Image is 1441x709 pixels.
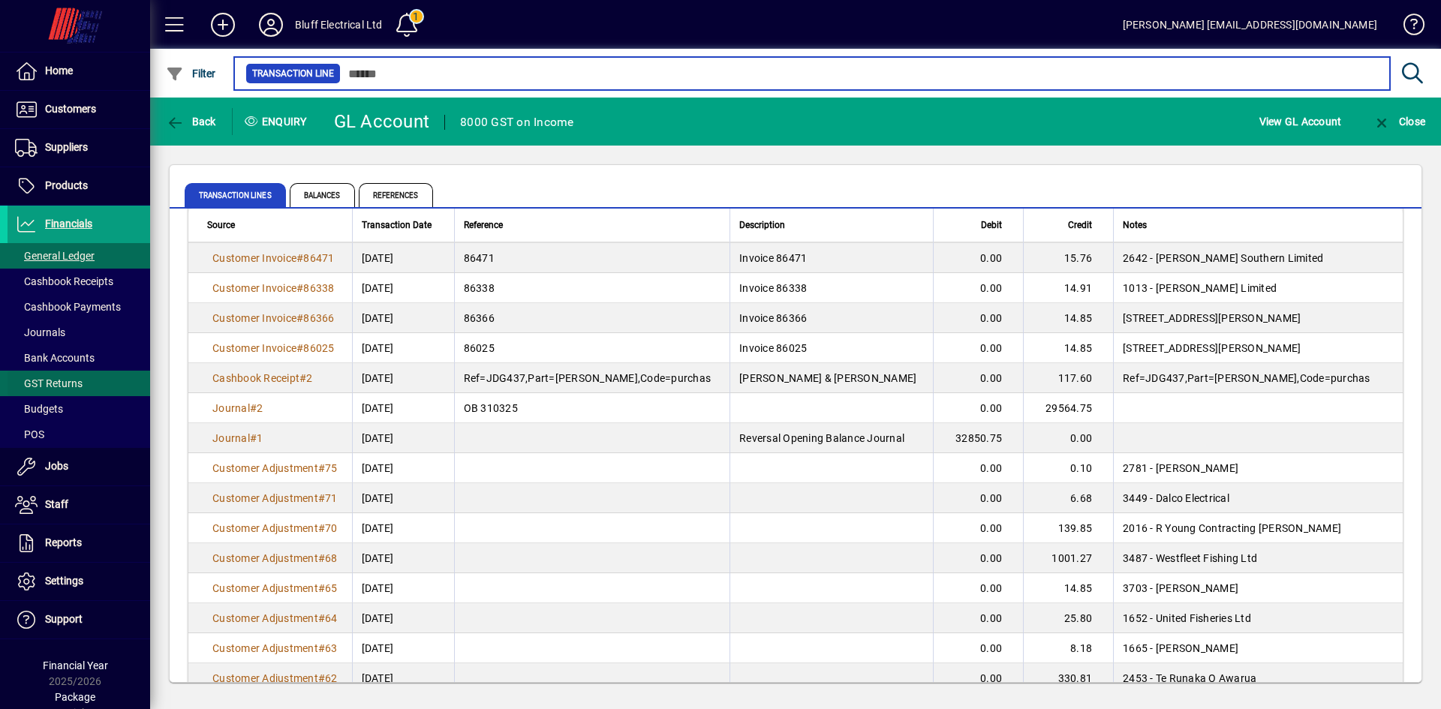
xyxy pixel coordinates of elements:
span: [DATE] [362,521,394,536]
span: Reversal Opening Balance Journal [739,432,904,444]
span: 1013 - [PERSON_NAME] Limited [1123,282,1277,294]
span: Home [45,65,73,77]
span: Staff [45,498,68,510]
a: Knowledge Base [1392,3,1422,52]
span: [DATE] [362,611,394,626]
span: OB 310325 [464,402,518,414]
span: Credit [1068,217,1092,233]
span: Products [45,179,88,191]
button: View GL Account [1256,108,1346,135]
span: # [296,312,303,324]
span: 2781 - [PERSON_NAME] [1123,462,1238,474]
span: References [359,183,433,207]
span: # [318,522,325,534]
a: POS [8,422,150,447]
td: 0.00 [933,273,1023,303]
span: Notes [1123,217,1147,233]
span: Jobs [45,460,68,472]
span: Journal [212,402,250,414]
span: 86338 [464,282,495,294]
td: 0.00 [933,303,1023,333]
span: 86471 [303,252,334,264]
td: 32850.75 [933,423,1023,453]
span: 2 [257,402,263,414]
span: Financial Year [43,659,108,671]
span: Suppliers [45,141,88,153]
a: Home [8,53,150,90]
span: [DATE] [362,281,394,296]
a: Journal#2 [207,400,268,416]
span: Cashbook Receipts [15,275,113,287]
span: 1665 - [PERSON_NAME] [1123,642,1238,654]
span: # [318,492,325,504]
a: Customer Invoice#86366 [207,310,340,326]
div: [PERSON_NAME] [EMAIL_ADDRESS][DOMAIN_NAME] [1123,13,1377,37]
span: 2453 - Te Runaka O Awarua [1123,672,1256,684]
td: 139.85 [1023,513,1113,543]
a: Jobs [8,448,150,485]
td: 0.00 [933,633,1023,663]
td: 14.91 [1023,273,1113,303]
a: Support [8,601,150,638]
span: [DATE] [362,581,394,596]
span: [DATE] [362,401,394,416]
span: Transaction lines [185,183,286,207]
span: Budgets [15,403,63,415]
span: 2016 - R Young Contracting [PERSON_NAME] [1123,522,1341,534]
span: Ref=JDG437,Part=[PERSON_NAME],Code=purchas [1123,372,1370,384]
span: [STREET_ADDRESS][PERSON_NAME] [1123,342,1301,354]
app-page-header-button: Close enquiry [1357,108,1441,135]
a: Budgets [8,396,150,422]
span: [DATE] [362,551,394,566]
span: # [318,462,325,474]
a: General Ledger [8,243,150,269]
span: 68 [325,552,338,564]
a: Staff [8,486,150,524]
span: 3449 - Dalco Electrical [1123,492,1229,504]
button: Back [162,108,220,135]
span: Ref=JDG437,Part=[PERSON_NAME],Code=purchas [464,372,711,384]
a: Products [8,167,150,205]
div: Bluff Electrical Ltd [295,13,383,37]
span: 75 [325,462,338,474]
td: 8.18 [1023,633,1113,663]
td: 0.00 [933,243,1023,273]
span: Financials [45,218,92,230]
span: [DATE] [362,461,394,476]
span: Invoice 86471 [739,252,807,264]
a: Customer Invoice#86025 [207,340,340,356]
span: Package [55,691,95,703]
span: Customer Adjustment [212,492,318,504]
td: 0.00 [1023,423,1113,453]
a: Customer Adjustment#70 [207,520,343,536]
td: 117.60 [1023,363,1113,393]
td: 14.85 [1023,303,1113,333]
span: 86025 [464,342,495,354]
td: 330.81 [1023,663,1113,693]
td: 0.00 [933,573,1023,603]
span: [DATE] [362,371,394,386]
td: 14.85 [1023,573,1113,603]
span: Customer Invoice [212,312,296,324]
button: Profile [247,11,295,38]
button: Add [199,11,247,38]
span: 86366 [303,312,334,324]
span: [PERSON_NAME] & [PERSON_NAME] [739,372,916,384]
span: Customer Adjustment [212,672,318,684]
span: [DATE] [362,251,394,266]
span: Cashbook Payments [15,301,121,313]
span: Customers [45,103,96,115]
span: # [296,282,303,294]
span: 2 [306,372,312,384]
span: Journal [212,432,250,444]
span: Customer Adjustment [212,582,318,594]
span: [DATE] [362,491,394,506]
span: # [318,582,325,594]
td: 14.85 [1023,333,1113,363]
a: Customer Adjustment#62 [207,670,343,686]
a: Customer Adjustment#65 [207,580,343,596]
div: Description [739,217,924,233]
span: Reference [464,217,503,233]
span: Customer Adjustment [212,642,318,654]
span: 86366 [464,312,495,324]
